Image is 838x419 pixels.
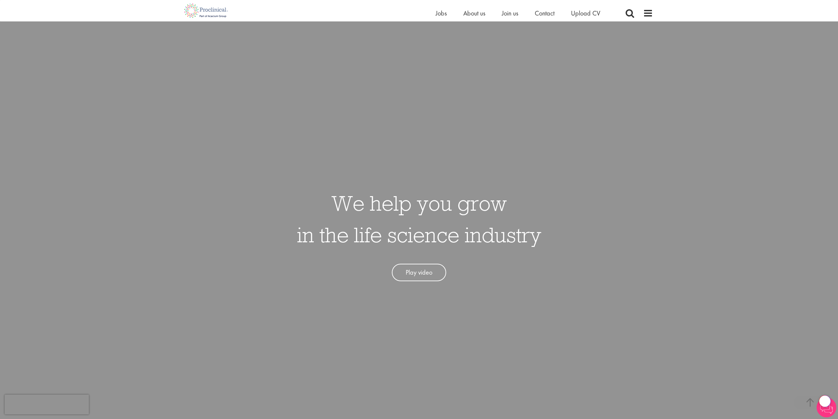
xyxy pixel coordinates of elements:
a: Jobs [436,9,447,17]
a: Contact [535,9,554,17]
img: Chatbot [817,398,836,417]
a: Play video [392,264,446,281]
a: Join us [502,9,518,17]
h1: We help you grow in the life science industry [297,187,541,251]
a: About us [463,9,485,17]
a: Upload CV [571,9,600,17]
